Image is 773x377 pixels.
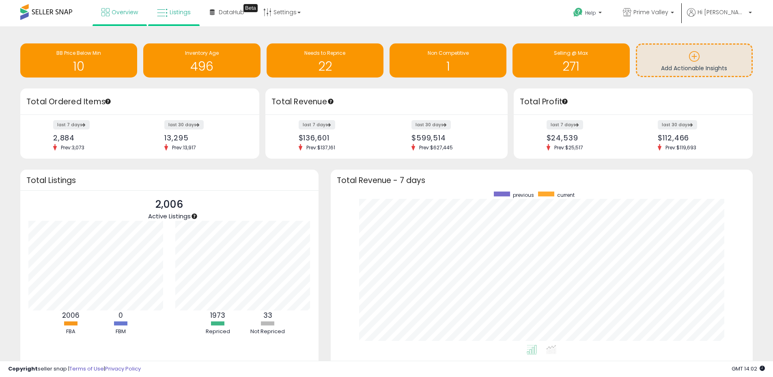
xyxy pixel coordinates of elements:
[687,8,752,26] a: Hi [PERSON_NAME]
[573,7,583,17] i: Get Help
[411,134,493,142] div: $599,514
[210,310,225,320] b: 1973
[520,96,747,108] h3: Total Profit
[637,45,751,76] a: Add Actionable Insights
[194,328,242,336] div: Repriced
[304,50,345,56] span: Needs to Reprice
[661,144,700,151] span: Prev: $119,693
[327,98,334,105] div: Tooltip anchor
[661,64,727,72] span: Add Actionable Insights
[164,120,204,129] label: last 30 days
[550,144,587,151] span: Prev: $25,517
[143,43,260,78] a: Inventory Age 496
[547,134,627,142] div: $24,539
[299,120,335,129] label: last 7 days
[698,8,746,16] span: Hi [PERSON_NAME]
[104,98,112,105] div: Tooltip anchor
[118,310,123,320] b: 0
[267,43,383,78] a: Needs to Reprice 22
[8,365,38,373] strong: Copyright
[105,365,141,373] a: Privacy Policy
[299,134,381,142] div: $136,601
[658,134,739,142] div: $112,466
[567,1,610,26] a: Help
[658,120,697,129] label: last 30 days
[62,310,80,320] b: 2006
[271,96,502,108] h3: Total Revenue
[271,60,379,73] h1: 22
[517,60,625,73] h1: 271
[147,60,256,73] h1: 496
[561,98,568,105] div: Tooltip anchor
[170,8,191,16] span: Listings
[390,43,506,78] a: Non Competitive 1
[191,213,198,220] div: Tooltip anchor
[263,310,272,320] b: 33
[554,50,588,56] span: Selling @ Max
[557,192,575,198] span: current
[53,120,90,129] label: last 7 days
[148,197,191,212] p: 2,006
[302,144,339,151] span: Prev: $137,161
[97,328,145,336] div: FBM
[185,50,219,56] span: Inventory Age
[69,365,104,373] a: Terms of Use
[547,120,583,129] label: last 7 days
[394,60,502,73] h1: 1
[411,120,451,129] label: last 30 days
[26,96,253,108] h3: Total Ordered Items
[20,43,137,78] a: BB Price Below Min 10
[219,8,244,16] span: DataHub
[24,60,133,73] h1: 10
[243,328,292,336] div: Not Repriced
[8,365,141,373] div: seller snap | |
[168,144,200,151] span: Prev: 13,917
[47,328,95,336] div: FBA
[732,365,765,373] span: 2025-09-8 14:02 GMT
[164,134,245,142] div: 13,295
[26,177,312,183] h3: Total Listings
[148,212,191,220] span: Active Listings
[243,4,258,12] div: Tooltip anchor
[57,144,88,151] span: Prev: 3,073
[633,8,668,16] span: Prime Valley
[337,177,747,183] h3: Total Revenue - 7 days
[112,8,138,16] span: Overview
[512,43,629,78] a: Selling @ Max 271
[428,50,469,56] span: Non Competitive
[53,134,134,142] div: 2,884
[415,144,457,151] span: Prev: $627,445
[513,192,534,198] span: previous
[56,50,101,56] span: BB Price Below Min
[585,9,596,16] span: Help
